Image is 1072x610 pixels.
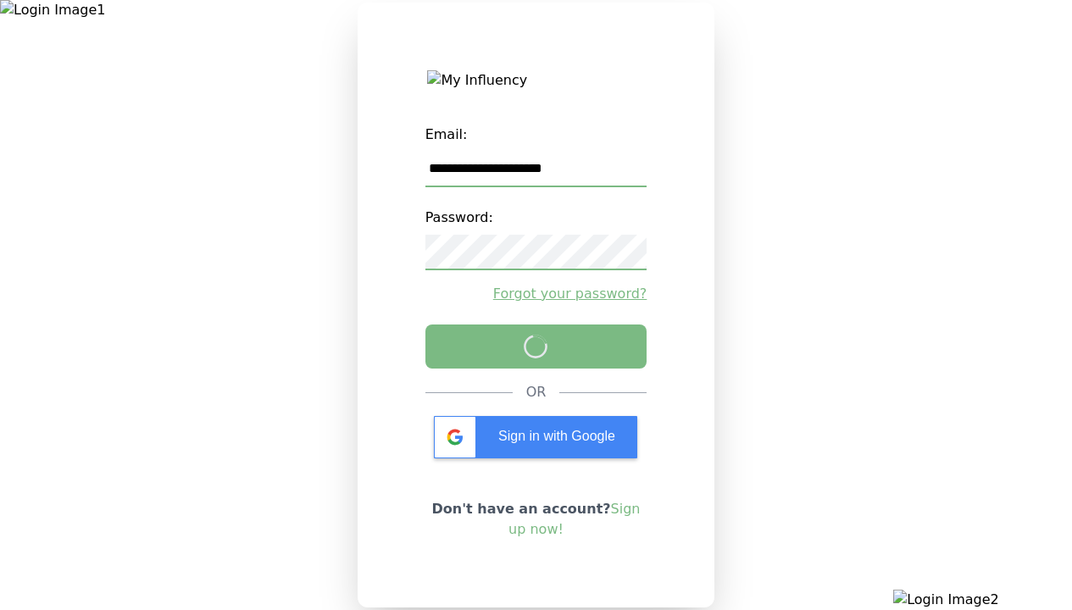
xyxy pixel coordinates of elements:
span: Sign in with Google [498,429,615,443]
a: Forgot your password? [425,284,647,304]
img: Login Image2 [893,590,1072,610]
div: Sign in with Google [434,416,637,458]
div: OR [526,382,547,402]
img: My Influency [427,70,644,91]
label: Password: [425,201,647,235]
p: Don't have an account? [425,499,647,540]
label: Email: [425,118,647,152]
